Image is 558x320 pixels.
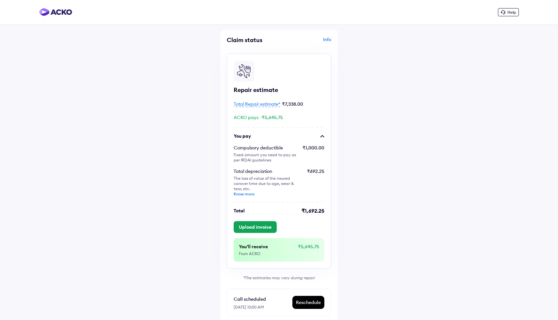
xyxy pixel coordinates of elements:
div: Reschedule [293,296,324,309]
span: -₹5,645.75 [260,114,283,120]
div: You’ll receive [239,243,295,250]
div: Call scheduled [234,295,292,303]
div: The loss of value of the insured car over time due to age, wear & tear, etc. [234,176,297,197]
div: Fixed amount you need to pay as per IRDAI guidelines [234,152,297,163]
div: [DATE] 10:00 AM [234,303,292,310]
div: Total depreciation [234,168,297,175]
div: Claim status [227,36,277,44]
span: Help [507,10,516,15]
div: You pay [234,133,251,139]
div: Total [234,207,245,214]
div: Repair estimate [234,86,324,94]
span: ₹7,338.00 [282,101,303,107]
div: From ACKO [239,251,295,256]
div: *The estimates may vary during repair [227,275,331,281]
div: ₹5,645.75 [298,243,319,256]
span: Total Repair estimate* [234,101,280,107]
span: ACKO pays [234,114,258,120]
div: Compulsory deductible [234,145,297,151]
div: ₹1,692.25 [302,207,324,214]
div: ₹692.25 [307,168,324,197]
img: horizontal-gradient.png [39,8,72,16]
div: ₹1,000.00 [302,145,324,163]
button: Upload invoice [234,221,277,233]
div: Info [281,36,331,49]
a: Know more [234,191,255,196]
